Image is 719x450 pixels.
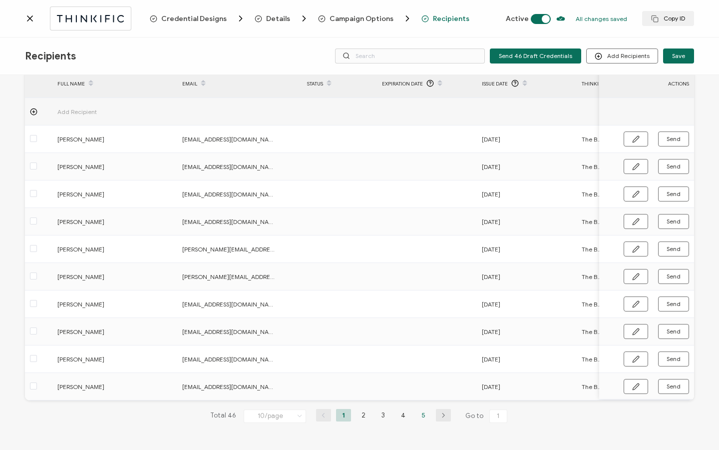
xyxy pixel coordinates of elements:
span: The B.A.B.E. Collective Conference [DATE] [582,381,699,392]
button: Send [658,214,689,229]
span: Recipients [433,15,469,22]
span: Send [667,136,681,142]
button: Send [658,159,689,174]
div: EMAIL [177,75,302,92]
span: Campaign Options [330,15,393,22]
span: [EMAIL_ADDRESS][DOMAIN_NAME] [182,188,277,200]
span: [PERSON_NAME] [57,271,152,282]
span: [EMAIL_ADDRESS][DOMAIN_NAME] [182,353,277,365]
button: Send [658,324,689,339]
span: Details [255,13,309,23]
span: Send [667,163,681,169]
img: thinkific.svg [55,12,126,25]
span: The B.A.B.E. Collective Conference [DATE] [582,353,699,365]
span: Send [667,218,681,224]
span: [EMAIL_ADDRESS][DOMAIN_NAME] [182,161,277,172]
span: [EMAIL_ADDRESS][DOMAIN_NAME] [182,381,277,392]
li: 1 [336,409,351,421]
span: Go to [465,409,509,423]
span: [PERSON_NAME] [57,188,152,200]
span: Campaign Options [318,13,412,23]
li: 3 [376,409,391,421]
span: Credential Designs [161,15,227,22]
div: Breadcrumb [150,13,469,23]
span: Recipients [25,50,76,62]
span: Send [667,191,681,197]
span: The B.A.B.E. Collective Conference [DATE] [582,161,699,172]
span: [PERSON_NAME][EMAIL_ADDRESS][DOMAIN_NAME] [182,243,277,255]
span: [DATE] [482,188,500,200]
button: Send [658,269,689,284]
span: Total 46 [210,409,236,423]
span: The B.A.B.E. Collective Conference [DATE] [582,298,699,310]
span: [DATE] [482,381,500,392]
span: [DATE] [482,271,500,282]
span: Active [506,14,529,23]
span: [PERSON_NAME] [57,298,152,310]
div: Thinkific Course Name [577,75,677,92]
button: Copy ID [642,11,694,26]
span: Send [667,328,681,334]
span: [PERSON_NAME] [57,326,152,337]
span: [EMAIL_ADDRESS][DOMAIN_NAME] [182,326,277,337]
span: Issue Date [482,78,508,89]
span: [PERSON_NAME] [57,381,152,392]
span: [DATE] [482,216,500,227]
span: [DATE] [482,243,500,255]
span: Details [266,15,290,22]
button: Save [663,48,694,63]
span: Credential Designs [150,13,246,23]
span: Recipients [421,15,469,22]
span: [PERSON_NAME] [57,353,152,365]
button: Send [658,351,689,366]
div: FULL NAME [52,75,177,92]
span: Send [667,383,681,389]
button: Send [658,241,689,256]
span: Send [667,246,681,252]
span: [DATE] [482,326,500,337]
iframe: Chat Widget [669,402,719,450]
span: [DATE] [482,298,500,310]
span: The B.A.B.E. Collective Conference [DATE] [582,216,699,227]
button: Send [658,379,689,394]
button: Send [658,131,689,146]
span: The B.A.B.E. Collective Conference [DATE] [582,133,699,145]
span: Send [667,273,681,279]
div: ACTIONS [599,78,694,89]
p: All changes saved [576,15,627,22]
span: Copy ID [651,15,685,22]
button: Send [658,186,689,201]
span: [EMAIL_ADDRESS][DOMAIN_NAME] [182,216,277,227]
span: [DATE] [482,133,500,145]
button: Add Recipients [586,48,658,63]
span: Send [667,356,681,362]
span: The B.A.B.E. Collective Conference [DATE] [582,271,699,282]
span: [PERSON_NAME] [57,161,152,172]
span: [PERSON_NAME] [57,243,152,255]
li: 2 [356,409,371,421]
li: 4 [396,409,411,421]
span: [DATE] [482,353,500,365]
span: Save [672,53,685,59]
span: Add Recipient [57,106,152,117]
span: [PERSON_NAME][EMAIL_ADDRESS][DOMAIN_NAME] [182,271,277,282]
span: Expiration Date [382,78,423,89]
input: Select [244,409,306,423]
button: Send [658,296,689,311]
span: Send [667,301,681,307]
input: Search [335,48,485,63]
div: Status [302,75,377,92]
button: Send 46 Draft Credentials [490,48,581,63]
span: The B.A.B.E. Collective Conference [DATE] [582,243,699,255]
span: [PERSON_NAME] [57,216,152,227]
span: [EMAIL_ADDRESS][DOMAIN_NAME] [182,133,277,145]
span: [EMAIL_ADDRESS][DOMAIN_NAME] [182,298,277,310]
span: The B.A.B.E. Collective Conference [DATE] [582,326,699,337]
span: [PERSON_NAME] [57,133,152,145]
li: 5 [416,409,431,421]
span: Send 46 Draft Credentials [499,53,572,59]
span: [DATE] [482,161,500,172]
span: The B.A.B.E. Collective Conference [DATE] [582,188,699,200]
